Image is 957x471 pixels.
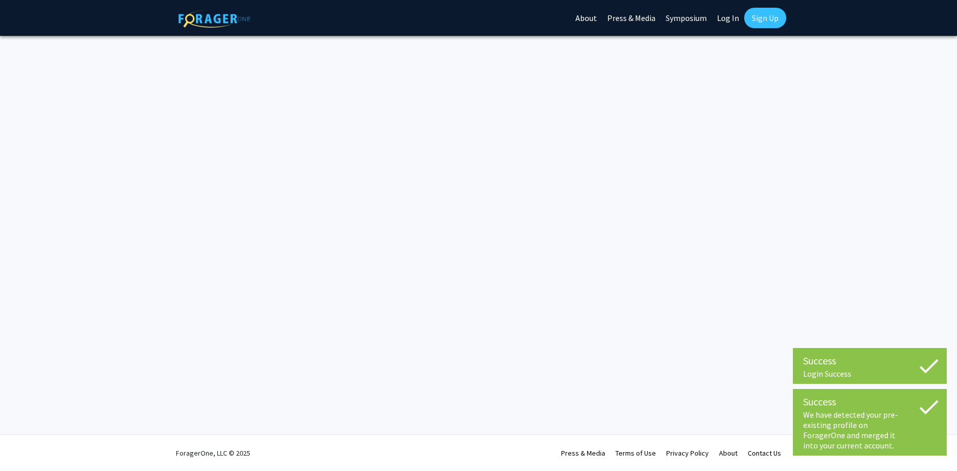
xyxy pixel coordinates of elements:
div: ForagerOne, LLC © 2025 [176,435,250,471]
div: Success [803,353,936,368]
div: Login Success [803,368,936,379]
a: Contact Us [748,448,781,458]
a: Sign Up [744,8,786,28]
div: Success [803,394,936,409]
a: Press & Media [561,448,605,458]
a: Terms of Use [615,448,656,458]
a: About [719,448,737,458]
a: Privacy Policy [666,448,709,458]
img: ForagerOne Logo [178,10,250,28]
div: We have detected your pre-existing profile on ForagerOne and merged it into your current account. [803,409,936,450]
